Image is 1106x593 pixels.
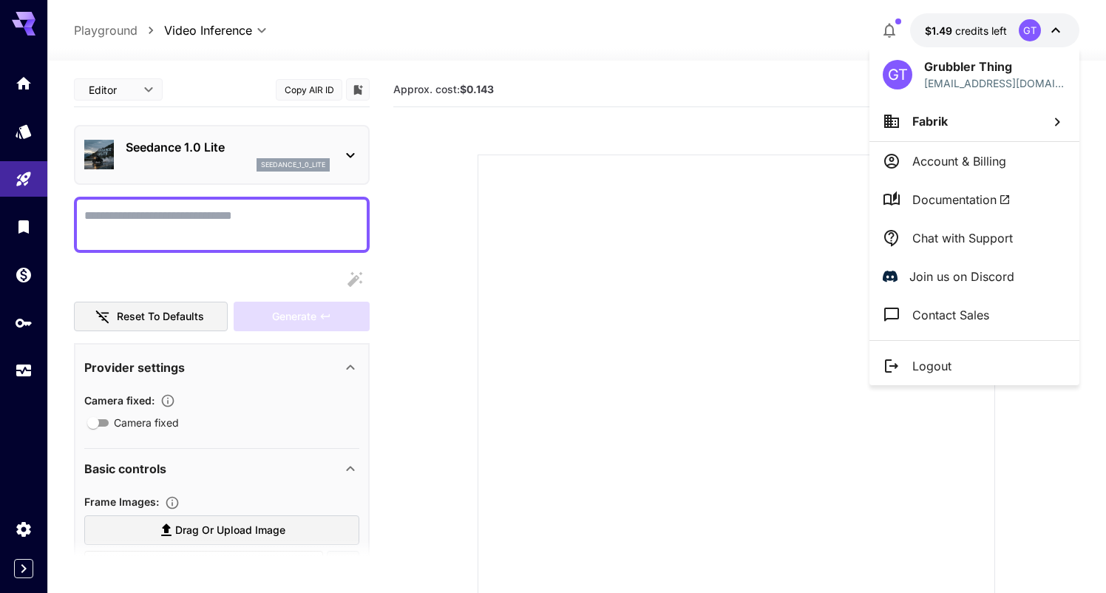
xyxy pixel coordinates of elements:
p: Account & Billing [912,152,1006,170]
p: Contact Sales [912,306,989,324]
p: Logout [912,357,951,375]
div: info@baseref.com [924,75,1066,91]
span: Fabrik [912,114,948,129]
div: GT [883,60,912,89]
button: Fabrik [869,101,1079,141]
p: Join us on Discord [909,268,1014,285]
span: Documentation [912,191,1011,209]
p: [EMAIL_ADDRESS][DOMAIN_NAME] [924,75,1066,91]
p: Grubbler Thing [924,58,1066,75]
p: Chat with Support [912,229,1013,247]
